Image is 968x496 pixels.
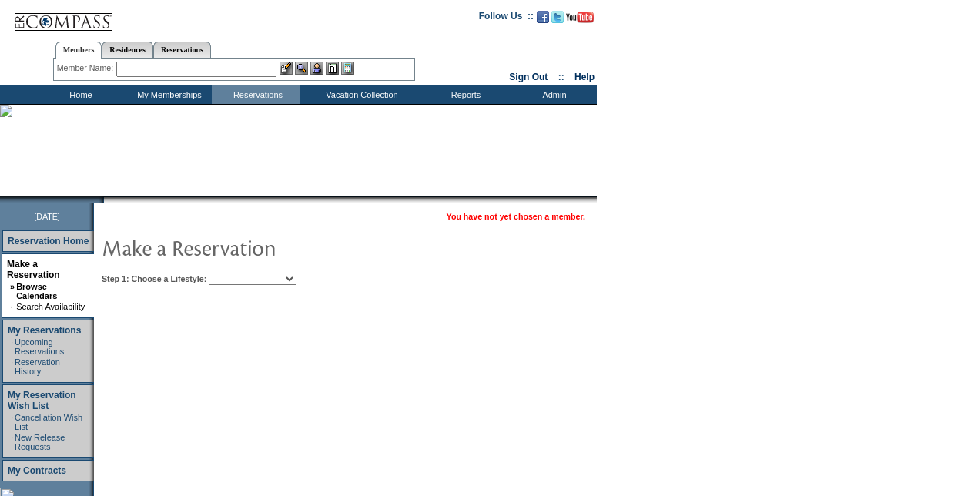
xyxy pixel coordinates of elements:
a: Cancellation Wish List [15,413,82,431]
td: My Memberships [123,85,212,104]
img: Reservations [326,62,339,75]
a: Subscribe to our YouTube Channel [566,15,594,25]
b: Step 1: Choose a Lifestyle: [102,274,206,283]
a: My Reservation Wish List [8,390,76,411]
td: Home [35,85,123,104]
a: Become our fan on Facebook [537,15,549,25]
a: Reservation History [15,357,60,376]
a: Upcoming Reservations [15,337,64,356]
img: blank.gif [104,196,106,203]
a: Search Availability [16,302,85,311]
div: Member Name: [57,62,116,75]
img: Become our fan on Facebook [537,11,549,23]
img: View [295,62,308,75]
span: :: [558,72,564,82]
a: Members [55,42,102,59]
td: · [11,413,13,431]
img: b_calculator.gif [341,62,354,75]
img: Follow us on Twitter [551,11,564,23]
a: Residences [102,42,153,58]
img: pgTtlMakeReservation.gif [102,232,410,263]
td: · [10,302,15,311]
td: · [11,337,13,356]
span: [DATE] [34,212,60,221]
td: Vacation Collection [300,85,420,104]
a: Reservations [153,42,211,58]
img: Impersonate [310,62,323,75]
span: You have not yet chosen a member. [447,212,585,221]
b: » [10,282,15,291]
img: Subscribe to our YouTube Channel [566,12,594,23]
a: Reservation Home [8,236,89,246]
a: New Release Requests [15,433,65,451]
a: My Reservations [8,325,81,336]
img: promoShadowLeftCorner.gif [99,196,104,203]
a: My Contracts [8,465,66,476]
td: Reservations [212,85,300,104]
td: Follow Us :: [479,9,534,28]
a: Help [574,72,595,82]
img: b_edit.gif [280,62,293,75]
td: · [11,433,13,451]
td: · [11,357,13,376]
td: Reports [420,85,508,104]
a: Browse Calendars [16,282,57,300]
a: Sign Out [509,72,548,82]
a: Follow us on Twitter [551,15,564,25]
td: Admin [508,85,597,104]
a: Make a Reservation [7,259,60,280]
